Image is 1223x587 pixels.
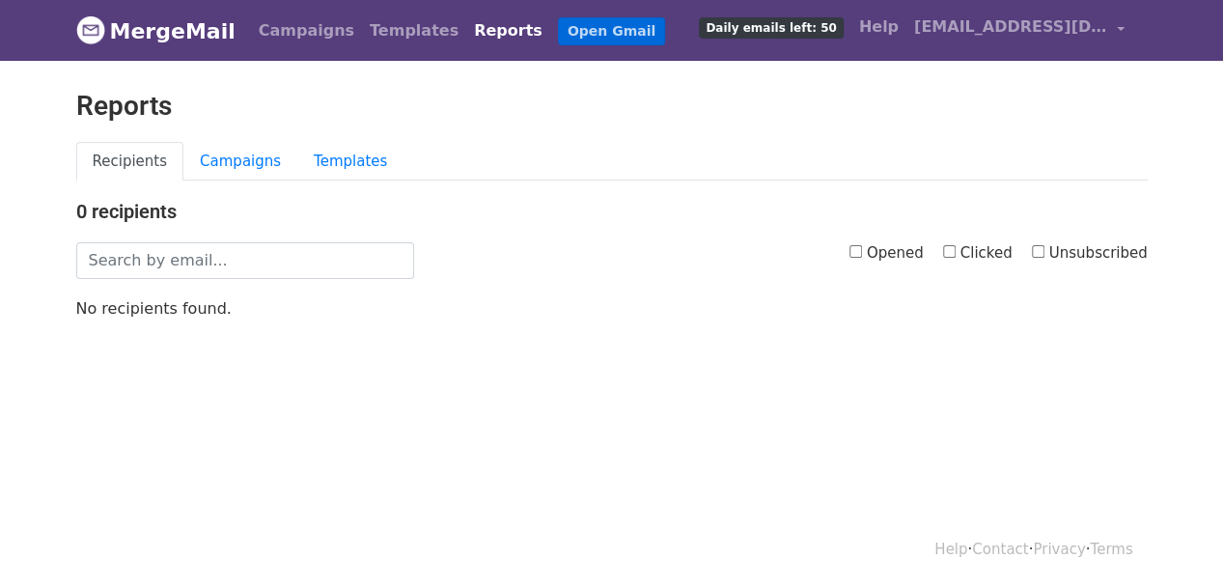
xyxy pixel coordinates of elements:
[943,245,956,258] input: Clicked
[362,12,466,50] a: Templates
[76,11,236,51] a: MergeMail
[849,242,924,265] label: Opened
[906,8,1132,53] a: [EMAIL_ADDRESS][DOMAIN_NAME]
[558,17,665,45] a: Open Gmail
[76,142,184,182] a: Recipients
[914,15,1107,39] span: [EMAIL_ADDRESS][DOMAIN_NAME]
[251,12,362,50] a: Campaigns
[1126,494,1223,587] iframe: Chat Widget
[1033,541,1085,558] a: Privacy
[1090,541,1132,558] a: Terms
[76,200,1148,223] h4: 0 recipients
[851,8,906,46] a: Help
[76,242,414,279] input: Search by email...
[1032,245,1044,258] input: Unsubscribed
[297,142,403,182] a: Templates
[699,17,843,39] span: Daily emails left: 50
[934,541,967,558] a: Help
[972,541,1028,558] a: Contact
[849,245,862,258] input: Opened
[76,298,1148,319] p: No recipients found.
[1032,242,1148,265] label: Unsubscribed
[183,142,297,182] a: Campaigns
[691,8,850,46] a: Daily emails left: 50
[76,15,105,44] img: MergeMail logo
[76,90,1148,123] h2: Reports
[466,12,550,50] a: Reports
[943,242,1013,265] label: Clicked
